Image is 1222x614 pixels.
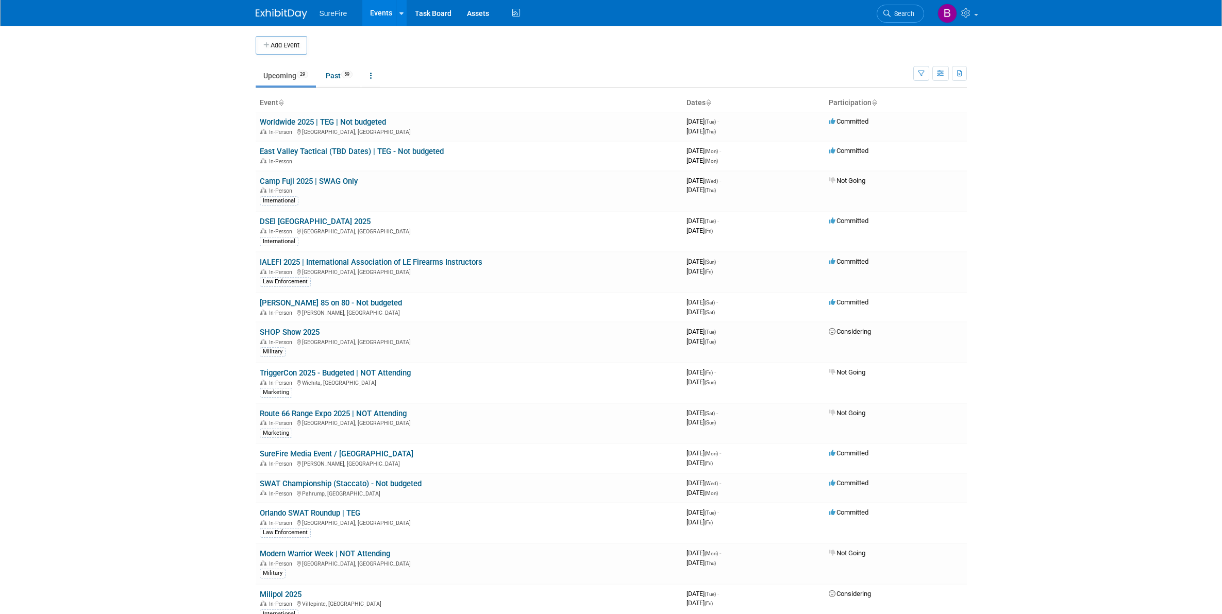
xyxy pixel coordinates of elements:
span: (Wed) [705,481,718,486]
span: In-Person [269,158,295,165]
a: Camp Fuji 2025 | SWAG Only [260,177,358,186]
span: (Thu) [705,187,716,193]
span: - [717,258,719,265]
span: Committed [829,117,868,125]
span: [DATE] [687,489,718,497]
a: Past59 [318,66,360,86]
span: [DATE] [687,127,716,135]
div: Marketing [260,429,292,438]
span: (Tue) [705,339,716,345]
span: - [717,328,719,335]
span: SureFire [320,9,347,18]
span: [DATE] [687,418,716,426]
span: (Mon) [705,490,718,496]
span: (Fri) [705,269,713,275]
span: In-Person [269,490,295,497]
span: In-Person [269,560,295,567]
span: (Mon) [705,158,718,164]
span: [DATE] [687,157,718,164]
span: In-Person [269,339,295,346]
img: In-Person Event [260,520,266,525]
span: (Mon) [705,148,718,154]
img: In-Person Event [260,129,266,134]
span: Committed [829,449,868,457]
span: (Fri) [705,601,713,606]
span: - [719,177,721,184]
span: (Fri) [705,460,713,466]
span: [DATE] [687,227,713,234]
img: In-Person Event [260,420,266,425]
div: [PERSON_NAME], [GEOGRAPHIC_DATA] [260,459,678,467]
span: (Tue) [705,329,716,335]
span: - [717,508,719,516]
span: (Tue) [705,591,716,597]
div: Marketing [260,388,292,397]
span: - [719,147,721,155]
span: Not Going [829,549,865,557]
img: In-Person Event [260,310,266,315]
span: - [717,590,719,598]
span: In-Person [269,601,295,607]
span: Committed [829,508,868,516]
div: Villepinte, [GEOGRAPHIC_DATA] [260,599,678,607]
span: In-Person [269,520,295,526]
span: (Fri) [705,520,713,525]
img: In-Person Event [260,460,266,466]
span: Search [891,10,914,18]
img: In-Person Event [260,560,266,566]
span: Committed [829,298,868,306]
img: In-Person Event [260,158,266,163]
div: [GEOGRAPHIC_DATA], [GEOGRAPHIC_DATA] [260,127,678,135]
a: Sort by Participation Type [872,98,877,107]
span: [DATE] [687,298,718,306]
span: (Sat) [705,411,715,416]
a: Modern Warrior Week | NOT Attending [260,549,390,558]
a: DSEI [GEOGRAPHIC_DATA] 2025 [260,217,371,226]
span: Committed [829,147,868,155]
span: [DATE] [687,479,721,487]
a: SureFire Media Event / [GEOGRAPHIC_DATA] [260,449,413,458]
span: (Thu) [705,560,716,566]
div: Military [260,569,286,578]
span: (Fri) [705,370,713,376]
span: - [719,449,721,457]
span: (Sun) [705,420,716,425]
span: (Sat) [705,300,715,305]
span: Considering [829,328,871,335]
span: [DATE] [687,559,716,567]
span: [DATE] [687,549,721,557]
span: [DATE] [687,368,716,376]
a: Search [877,5,924,23]
img: ExhibitDay [256,9,307,19]
div: [GEOGRAPHIC_DATA], [GEOGRAPHIC_DATA] [260,337,678,346]
div: [GEOGRAPHIC_DATA], [GEOGRAPHIC_DATA] [260,227,678,235]
div: International [260,237,298,246]
th: Dates [682,94,825,112]
span: - [719,549,721,557]
span: [DATE] [687,308,715,316]
a: SHOP Show 2025 [260,328,320,337]
th: Participation [825,94,967,112]
button: Add Event [256,36,307,55]
span: - [714,368,716,376]
div: Law Enforcement [260,528,311,537]
span: [DATE] [687,409,718,417]
span: (Thu) [705,129,716,134]
span: [DATE] [687,459,713,467]
a: TriggerCon 2025 - Budgeted | NOT Attending [260,368,411,378]
span: [DATE] [687,328,719,335]
span: (Mon) [705,451,718,456]
span: [DATE] [687,217,719,225]
a: Orlando SWAT Roundup | TEG [260,508,360,518]
span: Committed [829,479,868,487]
img: In-Person Event [260,269,266,274]
span: (Wed) [705,178,718,184]
img: Bree Yoshikawa [938,4,957,23]
span: Not Going [829,177,865,184]
span: In-Person [269,129,295,135]
span: (Fri) [705,228,713,234]
span: [DATE] [687,267,713,275]
span: - [719,479,721,487]
a: Upcoming29 [256,66,316,86]
span: 59 [341,71,353,78]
